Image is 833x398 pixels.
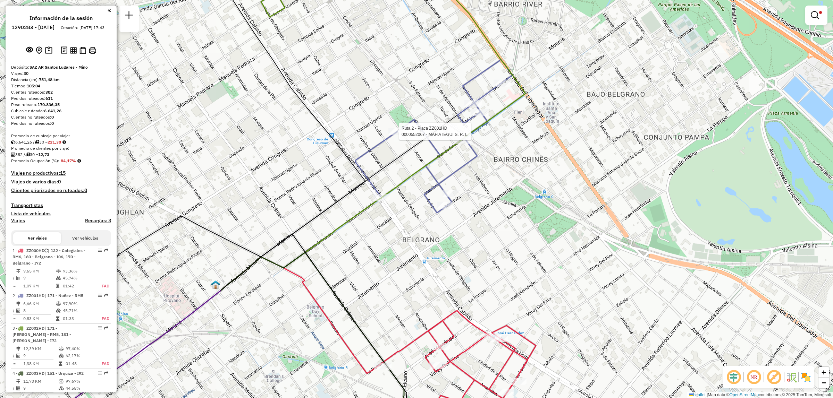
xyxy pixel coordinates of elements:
[12,385,16,392] td: /
[59,347,64,351] i: % Peso en uso
[23,283,56,289] td: 1,07 KM
[104,248,108,252] em: Ruta exportada
[11,202,111,208] h4: Transportistas
[93,283,110,289] td: FAD
[725,369,742,386] span: Ocultar desplazamiento
[16,347,20,351] i: Distancia (km)
[12,326,71,343] span: | 171 - [PERSON_NAME] - RM5, 181 - [PERSON_NAME] - I73
[59,379,64,383] i: % Peso en uso
[12,326,71,343] span: 3 -
[56,284,59,288] i: Tiempo en ruta
[16,379,20,383] i: Distancia (km)
[94,360,110,367] td: FAD
[23,307,56,314] td: 8
[65,345,94,352] td: 97,40%
[16,276,20,280] i: Clientes
[786,372,797,383] img: Flujo de la calle
[23,275,56,282] td: 9
[44,293,83,298] span: | 171 - Nuñez - RM5
[11,188,111,193] h4: Clientes priorizados no ruteados:
[11,152,111,158] div: 382 / 30 =
[60,170,66,176] strong: 15
[65,360,94,367] td: 01:48
[12,371,84,376] span: 4 -
[822,368,826,377] span: +
[59,386,64,390] i: % Cubicaje en uso
[12,360,16,367] td: =
[12,275,16,282] td: /
[11,70,111,77] div: Viajes:
[122,8,136,24] a: Nueva sesión y búsqueda
[12,352,16,359] td: /
[808,8,825,22] a: Mostrar filtros
[59,354,64,358] i: % Cubicaje en uso
[39,77,60,82] strong: 751,48 km
[12,283,16,289] td: =
[56,309,61,313] i: % Cubicaje en uso
[45,89,53,95] strong: 382
[25,45,34,56] button: Ver sesión original
[16,309,20,313] i: Clientes
[56,302,61,306] i: % Peso en uso
[211,280,220,289] img: UDC - Santos Lugares
[104,293,108,297] em: Ruta exportada
[730,392,759,397] a: OpenStreetMap
[26,293,44,298] span: ZZ001HD
[26,371,44,376] span: ZZ003HD
[62,140,66,144] i: Meta de cubicaje/viaje: 224,18 Diferencia: -2,80
[818,367,829,378] a: Zoom in
[98,371,102,375] em: Opciones
[62,307,93,314] td: 45,71%
[62,268,93,275] td: 93,36%
[23,378,58,385] td: 11,73 KM
[69,45,78,55] button: Indicadores de ruteo por viaje
[12,293,83,298] span: 2 -
[11,77,111,83] div: Distancia (km):
[16,386,20,390] i: Clientes
[26,326,44,331] span: ZZ002HD
[11,140,15,144] i: Cubicaje ruteado
[26,248,44,253] span: ZZ000HD
[689,392,706,397] a: Leaflet
[11,95,111,102] div: Pedidos ruteados:
[108,6,111,14] a: Haga clic aquí para minimizar el panel
[819,11,822,14] span: Filtro Ativo
[687,392,833,398] div: Map data © contributors,© 2025 TomTom, Microsoft
[12,248,85,266] span: 1 -
[65,378,94,385] td: 97,67%
[25,153,30,157] i: Viajes
[11,153,15,157] i: Clientes
[11,218,25,224] a: Viajes
[30,15,93,21] h4: Información de la sesión
[13,232,61,244] button: Ver viajes
[56,276,61,280] i: % Cubicaje en uso
[23,300,56,307] td: 6,66 KM
[11,179,111,185] h4: Viajes de varios dias:
[16,302,20,306] i: Distancia (km)
[51,121,54,126] strong: 0
[11,89,111,95] div: Clientes ruteados:
[59,362,62,366] i: Tiempo en ruta
[45,96,53,101] strong: 611
[766,369,782,386] span: Mostrar etiqueta
[818,378,829,388] a: Zoom out
[23,360,58,367] td: 1,38 KM
[11,139,111,145] div: 6.641,26 / 30 =
[16,269,20,273] i: Distancia (km)
[37,102,60,107] strong: 170.836,35
[11,211,111,217] h4: Lista de vehículos
[11,170,111,176] h4: Viajes no productivos:
[56,269,61,273] i: % Peso en uso
[23,352,58,359] td: 9
[84,187,87,193] strong: 0
[85,218,111,224] h4: Recargas: 3
[30,64,88,70] strong: SAZ AR Santos Lugares - Mino
[44,249,48,253] i: Vehículo ya utilizado en esta sesión
[11,102,111,108] div: Peso ruteado:
[11,145,111,152] div: Promedio de clientes por viaje:
[65,352,94,359] td: 62,17%
[707,392,708,397] span: |
[11,108,111,114] div: Cubicaje ruteado:
[44,108,61,113] strong: 6.641,26
[104,326,108,330] em: Ruta exportada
